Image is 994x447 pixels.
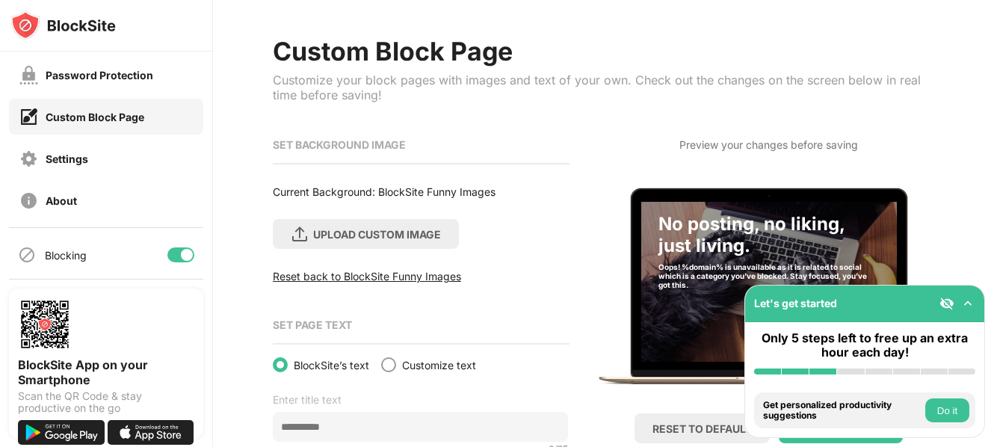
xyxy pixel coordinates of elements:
[18,357,194,387] div: BlockSite App on your Smartphone
[754,297,837,309] div: Let's get started
[273,185,568,198] div: Current Background : BlockSite Funny Images
[641,202,897,362] img: category-socialNetworksAndOnlineCommunities-001.jpg
[45,249,87,262] div: Blocking
[402,359,476,372] span: Customize text
[273,138,568,151] div: SET BACKGROUND IMAGE
[652,422,752,435] div: RESET TO DEFAULT
[46,194,77,207] div: About
[19,108,38,126] img: customize-block-page-on.svg
[658,213,880,271] div: No posting, no liking, just living.
[108,420,194,445] img: download-on-the-app-store.svg
[754,331,975,360] div: Only 5 steps left to free up an extra hour each day!
[658,262,880,289] div: Oops! %domain% is unavailable as it is related to social which is a category you've blocked. Stay...
[18,298,72,351] img: options-page-qr-code.png
[925,398,969,422] button: Do it
[18,420,105,445] img: get-it-on-google-play.svg
[45,278,122,303] div: Sync with other devices
[19,191,38,210] img: about-off.svg
[19,66,38,84] img: password-protection-off.svg
[18,246,36,264] img: blocking-icon.svg
[19,149,38,168] img: settings-off.svg
[273,393,568,406] div: Enter title text
[46,152,88,165] div: Settings
[294,359,369,372] span: BlockSite’s text
[10,10,116,40] img: logo-blocksite.svg
[273,73,934,102] div: Customize your block pages with images and text of your own. Check out the changes on the screen ...
[46,111,144,123] div: Custom Block Page
[273,36,934,67] div: Custom Block Page
[46,69,153,81] div: Password Protection
[939,296,954,311] img: eye-not-visible.svg
[763,400,922,422] div: Get personalized productivity suggestions
[679,138,858,151] div: Preview your changes before saving
[960,296,975,311] img: omni-setup-toggle.svg
[273,270,568,283] div: Reset back to BlockSite Funny Images
[313,228,441,241] div: UPLOAD CUSTOM IMAGE
[273,318,568,331] div: SET PAGE TEXT
[18,390,194,414] div: Scan the QR Code & stay productive on the go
